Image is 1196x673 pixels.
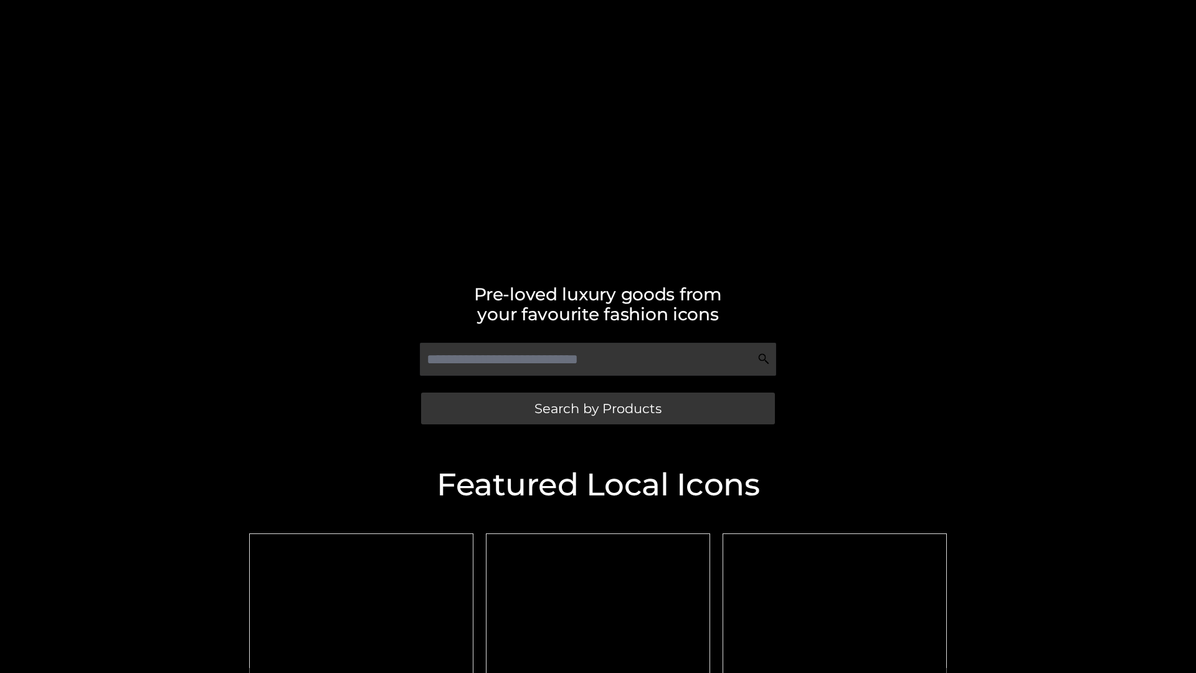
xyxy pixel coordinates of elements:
[534,402,662,415] span: Search by Products
[421,393,775,424] a: Search by Products
[757,353,770,365] img: Search Icon
[243,469,953,500] h2: Featured Local Icons​
[243,284,953,324] h2: Pre-loved luxury goods from your favourite fashion icons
